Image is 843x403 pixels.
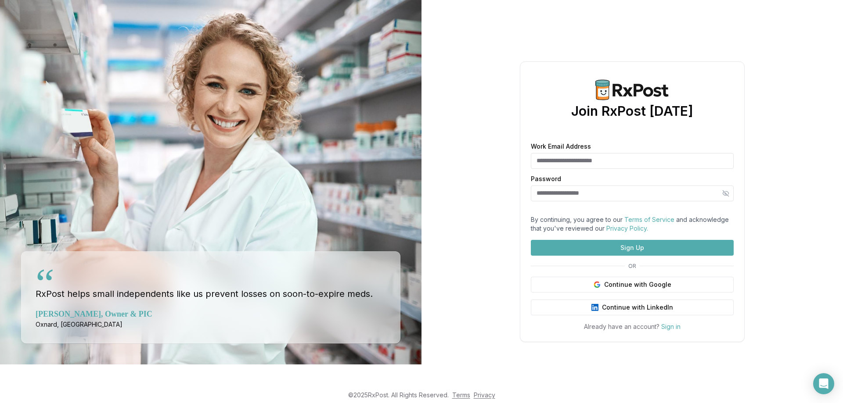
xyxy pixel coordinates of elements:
[36,262,54,304] div: “
[452,391,470,399] a: Terms
[718,185,734,201] button: Hide password
[531,300,734,315] button: Continue with LinkedIn
[474,391,495,399] a: Privacy
[606,225,648,232] a: Privacy Policy.
[591,304,598,311] img: LinkedIn
[36,269,386,301] blockquote: RxPost helps small independents like us prevent losses on soon-to-expire meds.
[584,323,659,330] span: Already have an account?
[531,215,734,233] div: By continuing, you agree to our and acknowledge that you've reviewed our
[571,103,693,119] h1: Join RxPost [DATE]
[36,320,386,329] div: Oxnard, [GEOGRAPHIC_DATA]
[661,323,681,330] a: Sign in
[531,277,734,292] button: Continue with Google
[813,373,834,394] div: Open Intercom Messenger
[531,240,734,256] button: Sign Up
[590,79,674,100] img: RxPost Logo
[625,263,640,270] span: OR
[624,216,674,223] a: Terms of Service
[36,308,386,320] div: [PERSON_NAME], Owner & PIC
[531,176,734,182] label: Password
[594,281,601,288] img: Google
[531,143,734,150] label: Work Email Address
